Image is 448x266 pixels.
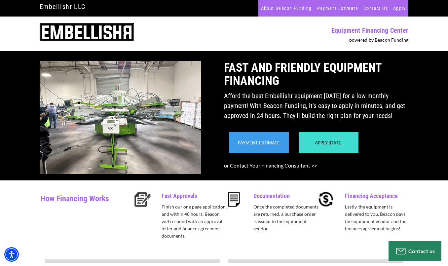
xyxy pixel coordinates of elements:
img: docs-icon.PNG [228,192,240,207]
p: Once the completed documents are returned, a purchase order is issued to the equipment vendor. [253,203,320,232]
p: Finish our one page application, and within 48 hours, Beacon will respond with an approval letter... [162,203,228,240]
img: accept-icon.PNG [318,192,333,207]
a: Apply [DATE] [315,140,343,145]
img: embellisher-logo.png [40,23,134,41]
p: Afford the best Embellishr equipment [DATE] for a low monthly payment! With Beacon Funding, it's ... [224,91,408,121]
p: Equipment Financing Center [228,26,408,34]
img: embellishr-machine-2.jpg [40,61,201,174]
p: Fast and Friendly Equipment Financing [224,61,408,88]
span: Contact us [408,248,435,254]
button: Contact us [389,241,441,261]
p: How Financing Works [41,192,132,213]
a: powered by Beacon Funding [349,37,409,43]
p: Fast Approvals [162,192,228,200]
img: approval-icon.PNG [134,192,151,207]
p: Financing Acceptance [345,192,411,200]
div: Accessibility Menu [4,247,19,262]
p: Lastly, the equipment is delivered to you. Beacon pays the equipment vendor and the finances agre... [345,203,411,232]
a: Embellishr LLC [40,1,86,12]
a: Payment Estimate [238,140,280,145]
p: Documentation [253,192,320,200]
a: or Contact Your Financing Consultant >> [224,162,317,169]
